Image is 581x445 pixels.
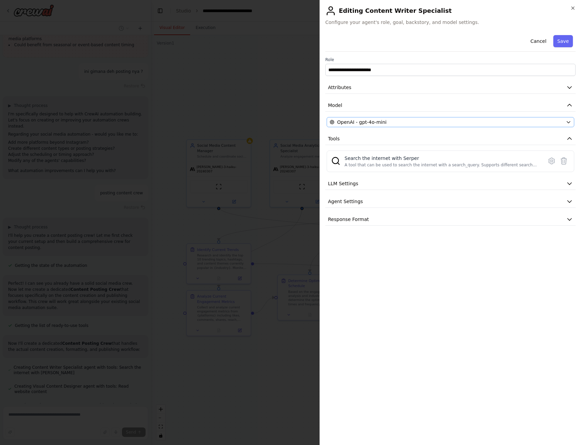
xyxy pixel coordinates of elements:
[328,135,340,142] span: Tools
[325,213,576,226] button: Response Format
[345,155,539,162] div: Search the internet with Serper
[345,162,539,168] div: A tool that can be used to search the internet with a search_query. Supports different search typ...
[558,155,570,167] button: Delete tool
[325,177,576,190] button: LLM Settings
[526,35,550,47] button: Cancel
[553,35,573,47] button: Save
[328,180,358,187] span: LLM Settings
[325,99,576,112] button: Model
[325,81,576,94] button: Attributes
[325,57,576,62] label: Role
[328,84,351,91] span: Attributes
[328,198,363,205] span: Agent Settings
[331,156,340,166] img: SerperDevTool
[328,102,342,109] span: Model
[325,5,576,16] h2: Editing Content Writer Specialist
[325,19,576,26] span: Configure your agent's role, goal, backstory, and model settings.
[546,155,558,167] button: Configure tool
[325,133,576,145] button: Tools
[325,195,576,208] button: Agent Settings
[327,117,574,127] button: OpenAI - gpt-4o-mini
[337,119,386,126] span: OpenAI - gpt-4o-mini
[328,216,369,223] span: Response Format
